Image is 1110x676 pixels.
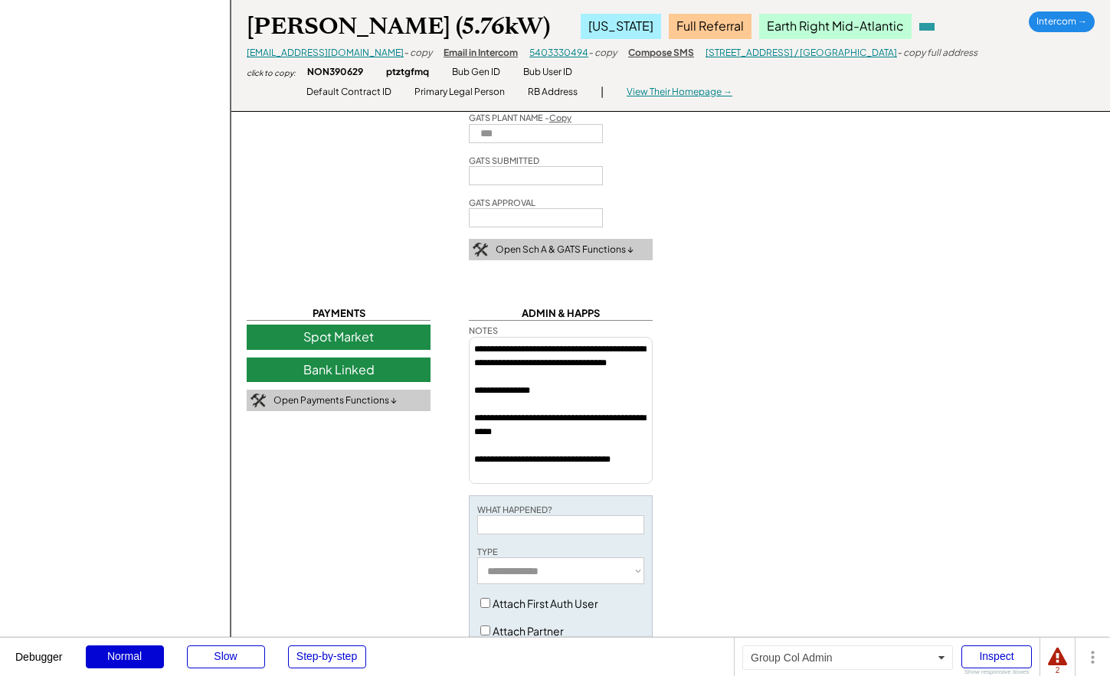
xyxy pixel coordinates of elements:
label: Attach Partner [493,624,564,638]
div: RB Address [528,86,578,99]
div: Intercom → [1029,11,1095,32]
div: Default Contract ID [306,86,391,99]
img: tool-icon.png [473,243,488,256]
div: GATS SUBMITTED [469,155,539,166]
div: Spot Market [247,325,431,349]
div: View Their Homepage → [627,86,732,99]
div: ptztgfmq [386,66,429,79]
div: Normal [86,645,164,668]
img: tool-icon.png [250,394,266,407]
label: Attach First Auth User [493,596,598,610]
div: Primary Legal Person [414,86,505,99]
div: - copy full address [897,47,977,60]
div: | [601,84,604,100]
div: GATS PLANT NAME - [469,112,571,123]
div: ADMIN & HAPPS [469,306,653,321]
div: TYPE [477,546,498,557]
div: GATS APPROVAL [469,197,535,208]
div: WHAT HAPPENED? [477,504,552,515]
div: 2 [1048,667,1067,674]
div: click to copy: [247,67,296,78]
div: PAYMENTS [247,306,431,321]
a: [EMAIL_ADDRESS][DOMAIN_NAME] [247,47,404,58]
div: Debugger [15,638,63,662]
div: Compose SMS [628,47,694,60]
div: - copy [404,47,432,60]
div: NOTES [469,325,498,336]
u: Copy [549,113,571,122]
div: Full Referral [669,14,751,38]
div: Open Payments Functions ↓ [273,394,397,407]
div: Bub Gen ID [452,66,500,79]
div: Earth Right Mid-Atlantic [759,14,912,38]
div: Email in Intercom [444,47,518,60]
div: Slow [187,645,265,668]
a: [STREET_ADDRESS] / [GEOGRAPHIC_DATA] [706,47,897,58]
div: Bub User ID [523,66,572,79]
a: 5403330494 [529,47,588,58]
div: Group Col Admin [742,645,953,670]
div: Step-by-step [288,645,366,668]
div: Inspect [961,645,1032,668]
div: [PERSON_NAME] (5.76kW) [247,11,550,41]
div: Open Sch A & GATS Functions ↓ [496,243,634,256]
div: [US_STATE] [581,14,661,38]
div: NON390629 [307,66,363,79]
div: Show responsive boxes [961,669,1032,675]
div: Bank Linked [247,358,431,382]
div: - copy [588,47,617,60]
